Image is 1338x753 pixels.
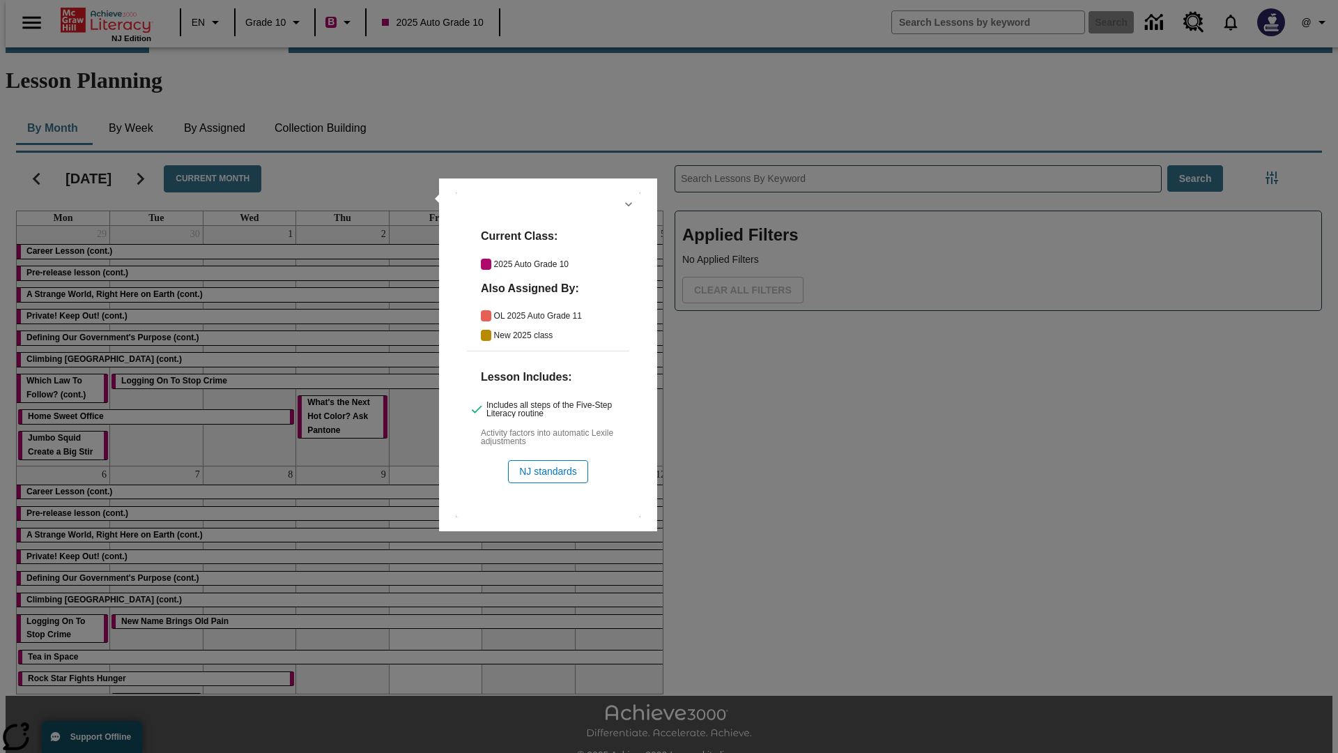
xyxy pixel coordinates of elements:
[494,331,629,340] span: New 2025 class
[456,192,640,517] div: lesson details
[618,194,639,215] button: Hide Details
[481,227,629,245] h6: Current Class:
[486,401,629,418] span: Includes all steps of the Five-Step Literacy routine
[481,368,629,386] h6: Lesson Includes:
[494,312,629,320] span: OL 2025 Auto Grade 11
[481,429,629,446] span: Activity factors into automatic Lexile adjustments
[519,464,576,479] span: NJ standards
[481,280,629,297] h6: Also Assigned By:
[494,260,629,268] span: 2025 Auto Grade 10
[508,460,587,483] button: NJ standards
